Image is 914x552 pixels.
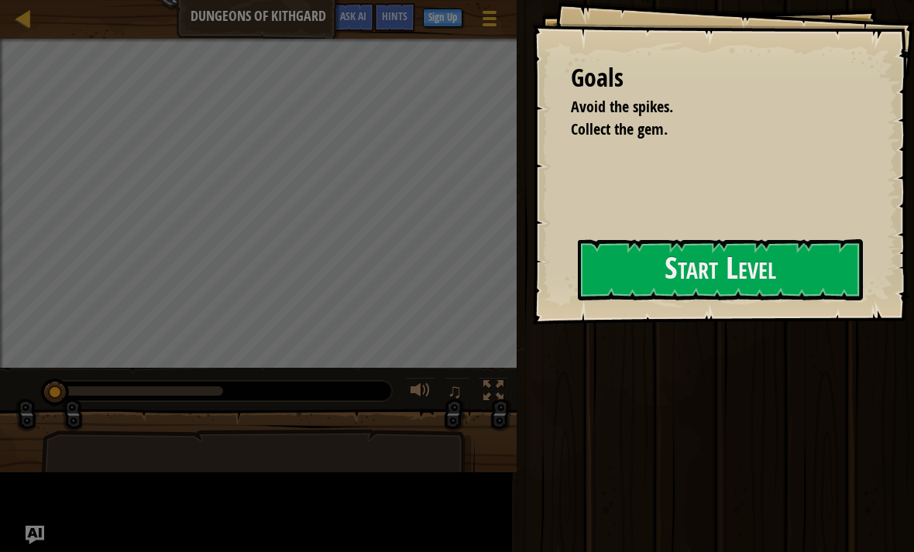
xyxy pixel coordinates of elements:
button: Toggle fullscreen [478,377,509,409]
div: Goals [571,60,860,96]
button: Ask AI [332,3,374,32]
span: ♫ [447,379,462,403]
span: Ask AI [340,9,366,23]
span: Avoid the spikes. [571,96,673,117]
button: Show game menu [470,3,509,39]
button: Sign Up [423,9,462,27]
button: Start Level [578,239,863,300]
li: Collect the gem. [551,118,856,141]
span: Hints [382,9,407,23]
li: Avoid the spikes. [551,96,856,118]
button: ♫ [444,377,470,409]
span: Collect the gem. [571,118,668,139]
button: Adjust volume [405,377,436,409]
button: Ask AI [26,526,44,544]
